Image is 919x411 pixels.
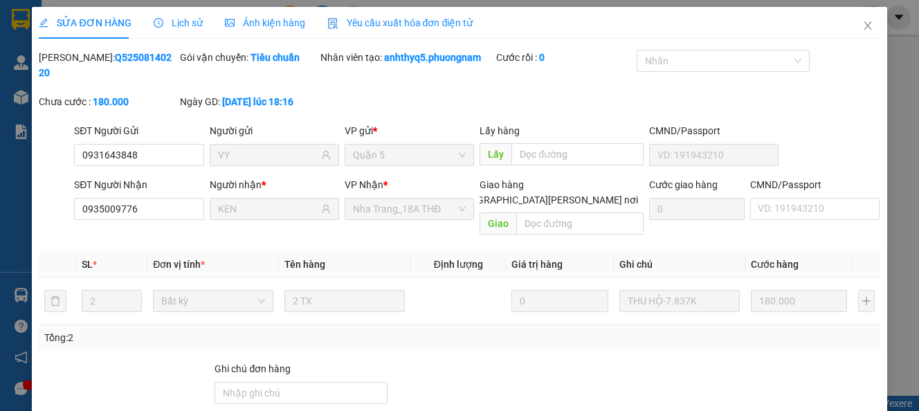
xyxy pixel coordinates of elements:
[449,192,644,208] span: [GEOGRAPHIC_DATA][PERSON_NAME] nơi
[180,50,318,65] div: Gói vận chuyển:
[93,96,129,107] b: 180.000
[39,17,131,28] span: SỬA ĐƠN HÀNG
[480,143,511,165] span: Lấy
[434,259,483,270] span: Định lượng
[210,177,339,192] div: Người nhận
[614,251,745,278] th: Ghi chú
[327,18,338,29] img: icon
[44,330,356,345] div: Tổng: 2
[154,18,163,28] span: clock-circle
[327,17,473,28] span: Yêu cầu xuất hóa đơn điện tử
[848,7,887,46] button: Close
[858,290,874,312] button: plus
[321,150,331,160] span: user
[218,147,318,163] input: Tên người gửi
[215,363,291,374] label: Ghi chú đơn hàng
[511,259,563,270] span: Giá trị hàng
[44,290,66,312] button: delete
[496,50,634,65] div: Cước rồi :
[539,52,545,63] b: 0
[215,382,388,404] input: Ghi chú đơn hàng
[751,259,799,270] span: Cước hàng
[480,179,524,190] span: Giao hàng
[345,179,383,190] span: VP Nhận
[225,18,235,28] span: picture
[39,50,176,80] div: [PERSON_NAME]:
[225,17,305,28] span: Ảnh kiện hàng
[511,290,608,312] input: 0
[511,143,643,165] input: Dọc đường
[353,145,466,165] span: Quận 5
[345,123,474,138] div: VP gửi
[862,20,873,31] span: close
[222,96,293,107] b: [DATE] lúc 18:16
[154,17,203,28] span: Lịch sử
[649,123,779,138] div: CMND/Passport
[82,259,93,270] span: SL
[353,199,466,219] span: Nha Trang_18A THĐ
[320,50,493,65] div: Nhân viên tạo:
[153,259,205,270] span: Đơn vị tính
[284,259,325,270] span: Tên hàng
[619,290,740,312] input: Ghi Chú
[74,177,203,192] div: SĐT Người Nhận
[480,125,520,136] span: Lấy hàng
[649,198,745,220] input: Cước giao hàng
[180,94,318,109] div: Ngày GD:
[384,52,481,63] b: anhthyq5.phuongnam
[74,123,203,138] div: SĐT Người Gửi
[516,212,643,235] input: Dọc đường
[750,177,880,192] div: CMND/Passport
[751,290,847,312] input: 0
[39,18,48,28] span: edit
[480,212,516,235] span: Giao
[649,144,779,166] input: VD: 191943210
[161,291,265,311] span: Bất kỳ
[649,179,718,190] label: Cước giao hàng
[321,204,331,214] span: user
[218,201,318,217] input: Tên người nhận
[210,123,339,138] div: Người gửi
[39,94,176,109] div: Chưa cước :
[284,290,405,312] input: VD: Bàn, Ghế
[251,52,300,63] b: Tiêu chuẩn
